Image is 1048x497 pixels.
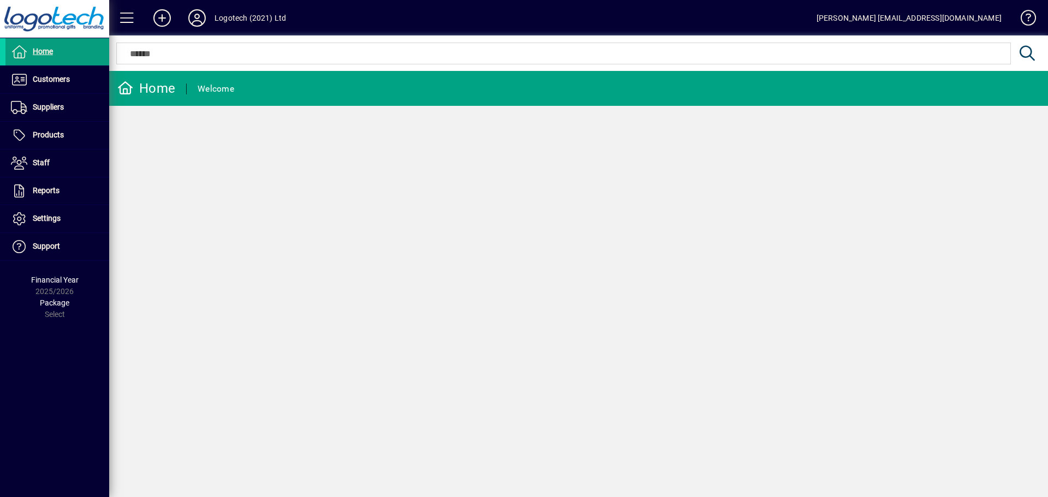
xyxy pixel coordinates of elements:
[198,80,234,98] div: Welcome
[5,205,109,232] a: Settings
[40,298,69,307] span: Package
[5,122,109,149] a: Products
[180,8,215,28] button: Profile
[5,66,109,93] a: Customers
[33,47,53,56] span: Home
[145,8,180,28] button: Add
[31,276,79,284] span: Financial Year
[33,242,60,250] span: Support
[33,103,64,111] span: Suppliers
[33,158,50,167] span: Staff
[817,9,1002,27] div: [PERSON_NAME] [EMAIL_ADDRESS][DOMAIN_NAME]
[5,94,109,121] a: Suppliers
[215,9,286,27] div: Logotech (2021) Ltd
[33,130,64,139] span: Products
[1013,2,1034,38] a: Knowledge Base
[33,75,70,83] span: Customers
[117,80,175,97] div: Home
[5,177,109,205] a: Reports
[5,233,109,260] a: Support
[33,186,59,195] span: Reports
[33,214,61,223] span: Settings
[5,149,109,177] a: Staff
